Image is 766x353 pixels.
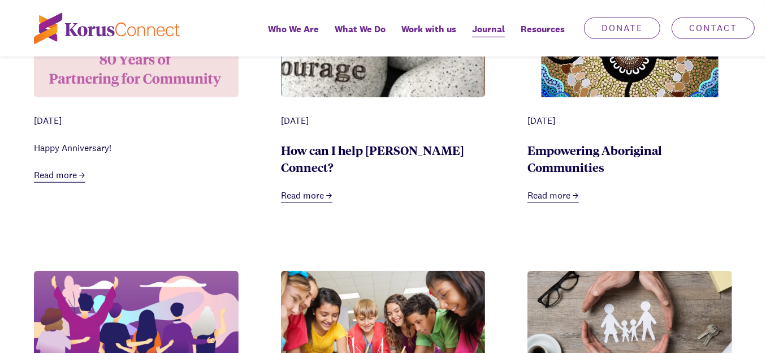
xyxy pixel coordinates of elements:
span: What We Do [335,21,386,37]
img: korus-connect%2Fc5177985-88d5-491d-9cd7-4a1febad1357_logo.svg [34,13,180,44]
a: Empowering Aboriginal Communities [527,142,662,175]
a: Read more [281,189,332,203]
span: Journal [472,21,505,37]
div: Happy Anniversary! [34,141,239,155]
div: [DATE] [34,114,239,128]
span: Who We Are [268,21,319,37]
a: Contact [672,18,755,39]
a: Donate [584,18,660,39]
div: [DATE] [281,114,486,128]
a: Read more [34,169,85,183]
div: Resources [513,16,573,57]
a: Read more [527,189,579,203]
a: What We Do [327,16,393,57]
a: How can I help [PERSON_NAME] Connect? [281,142,464,175]
span: Work with us [401,21,456,37]
div: [DATE] [527,114,732,128]
a: Journal [464,16,513,57]
a: Who We Are [260,16,327,57]
a: Work with us [393,16,464,57]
